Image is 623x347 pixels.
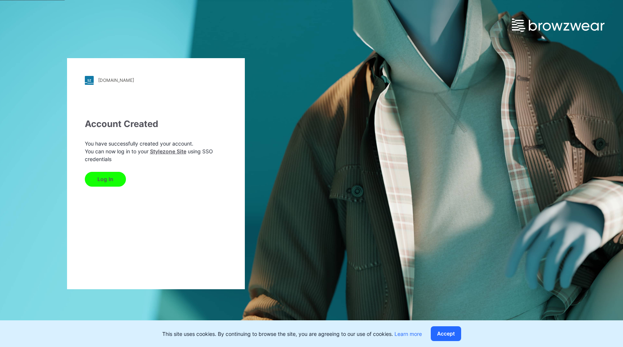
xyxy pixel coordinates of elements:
[85,117,227,131] div: Account Created
[85,76,94,85] img: stylezone-logo.562084cfcfab977791bfbf7441f1a819.svg
[85,76,227,85] a: [DOMAIN_NAME]
[512,19,604,32] img: browzwear-logo.e42bd6dac1945053ebaf764b6aa21510.svg
[85,140,227,147] p: You have successfully created your account.
[85,172,126,187] button: Log In
[150,148,186,154] a: Stylezone Site
[98,77,134,83] div: [DOMAIN_NAME]
[431,326,461,341] button: Accept
[394,331,422,337] a: Learn more
[85,147,227,163] p: You can now log in to your using SSO credentials
[162,330,422,338] p: This site uses cookies. By continuing to browse the site, you are agreeing to our use of cookies.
